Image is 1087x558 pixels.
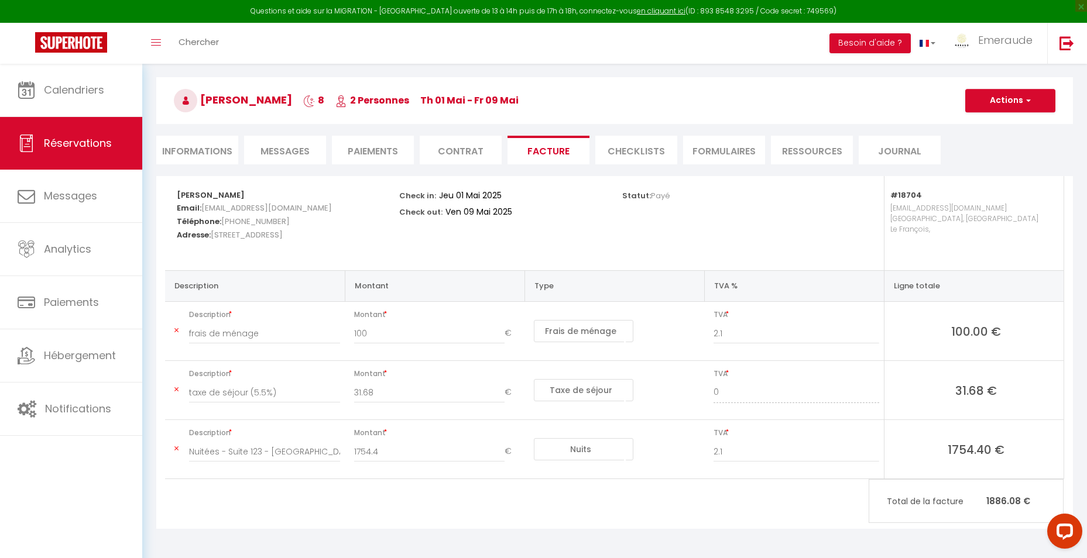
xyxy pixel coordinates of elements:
[869,488,1063,514] p: 1886.08 €
[890,190,922,201] strong: #18704
[887,495,986,508] span: Total de la facture
[177,190,245,201] strong: [PERSON_NAME]
[714,306,879,323] span: TVA
[201,199,332,216] span: [EMAIL_ADDRESS][DOMAIN_NAME]
[189,306,340,323] span: Description
[260,144,310,158] span: Messages
[44,82,104,97] span: Calendriers
[965,89,1055,112] button: Actions
[944,23,1047,64] a: ... Emeraude
[505,323,520,344] span: €
[165,270,345,301] th: Description
[354,306,520,323] span: Montant
[174,92,292,107] span: [PERSON_NAME]
[1038,509,1087,558] iframe: LiveChat chat widget
[622,188,670,201] p: Statut:
[354,366,520,382] span: Montant
[953,33,971,48] img: ...
[505,441,520,462] span: €
[714,366,879,382] span: TVA
[683,136,765,164] li: FORMULAIRES
[35,32,107,53] img: Super Booking
[189,425,340,441] span: Description
[345,270,524,301] th: Montant
[170,23,228,64] a: Chercher
[894,323,1059,339] span: 100.00 €
[651,190,670,201] span: Payé
[1059,36,1074,50] img: logout
[354,425,520,441] span: Montant
[44,348,116,363] span: Hébergement
[595,136,677,164] li: CHECKLISTS
[211,226,283,243] span: [STREET_ADDRESS]
[884,270,1064,301] th: Ligne totale
[44,242,91,256] span: Analytics
[420,136,502,164] li: Contrat
[179,36,219,48] span: Chercher
[177,229,211,240] strong: Adresse:
[44,188,97,203] span: Messages
[221,213,290,230] span: [PHONE_NUMBER]
[44,295,99,309] span: Paiements
[189,366,340,382] span: Description
[704,270,884,301] th: TVA %
[508,136,589,164] li: Facture
[399,204,443,218] p: Check out:
[156,136,238,164] li: Informations
[714,425,879,441] span: TVA
[303,94,324,107] span: 8
[177,216,221,227] strong: Téléphone:
[332,136,414,164] li: Paiements
[894,441,1059,457] span: 1754.40 €
[505,382,520,403] span: €
[524,270,704,301] th: Type
[890,200,1052,259] p: [EMAIL_ADDRESS][DOMAIN_NAME] [GEOGRAPHIC_DATA], [GEOGRAPHIC_DATA] Le François,
[45,401,111,416] span: Notifications
[399,188,436,201] p: Check in:
[859,136,941,164] li: Journal
[637,6,685,16] a: en cliquant ici
[335,94,409,107] span: 2 Personnes
[829,33,911,53] button: Besoin d'aide ?
[894,382,1059,398] span: 31.68 €
[177,202,201,213] strong: Email:
[420,94,519,107] span: Th 01 Mai - Fr 09 Mai
[978,33,1033,47] span: Emeraude
[44,136,112,150] span: Réservations
[771,136,853,164] li: Ressources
